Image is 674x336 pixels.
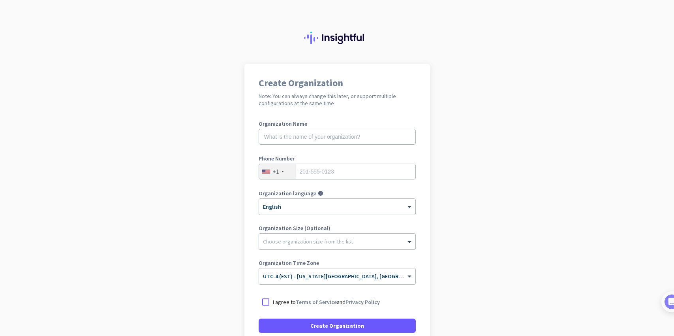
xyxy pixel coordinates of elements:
[318,191,323,196] i: help
[296,298,337,306] a: Terms of Service
[259,260,416,266] label: Organization Time Zone
[310,322,364,330] span: Create Organization
[273,298,380,306] p: I agree to and
[259,92,416,107] h2: Note: You can always change this later, or support multiple configurations at the same time
[259,129,416,145] input: What is the name of your organization?
[272,168,279,176] div: +1
[259,121,416,126] label: Organization Name
[259,78,416,88] h1: Create Organization
[259,225,416,231] label: Organization Size (Optional)
[259,319,416,333] button: Create Organization
[345,298,380,306] a: Privacy Policy
[304,32,370,44] img: Insightful
[259,156,416,161] label: Phone Number
[259,164,416,179] input: 201-555-0123
[259,191,316,196] label: Organization language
